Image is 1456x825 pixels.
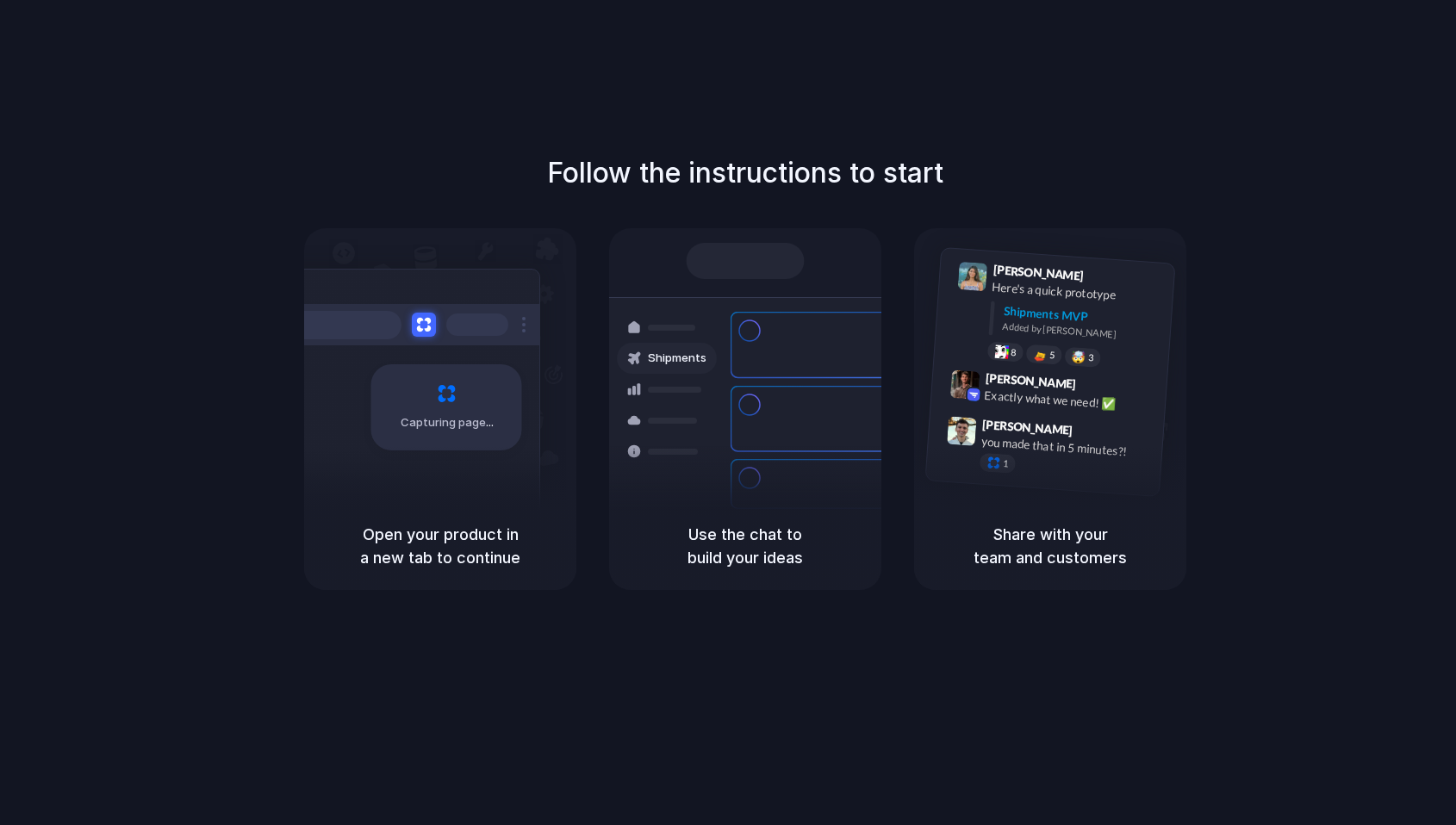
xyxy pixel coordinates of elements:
[985,369,1076,394] span: [PERSON_NAME]
[1049,350,1055,360] span: 5
[1003,459,1009,468] span: 1
[992,278,1164,307] div: Here's a quick prototype
[1002,319,1160,344] div: Added by [PERSON_NAME]
[630,523,861,569] h5: Use the chat to build your ideas
[401,414,496,431] span: Capturing page
[1072,350,1086,363] div: 🤯
[1078,423,1113,444] span: 9:47 AM
[1003,302,1162,331] div: Shipments MVP
[992,260,1084,285] span: [PERSON_NAME]
[935,523,1166,569] h5: Share with your team and customers
[1089,269,1124,289] span: 9:41 AM
[1088,353,1094,363] span: 3
[984,386,1156,415] div: Exactly what we need! ✅
[325,523,556,569] h5: Open your product in a new tab to continue
[982,415,1073,440] span: [PERSON_NAME]
[1081,376,1117,397] span: 9:42 AM
[1011,348,1017,357] span: 8
[980,432,1153,462] div: you made that in 5 minutes?!
[547,152,943,194] h1: Follow the instructions to start
[648,350,706,367] span: Shipments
